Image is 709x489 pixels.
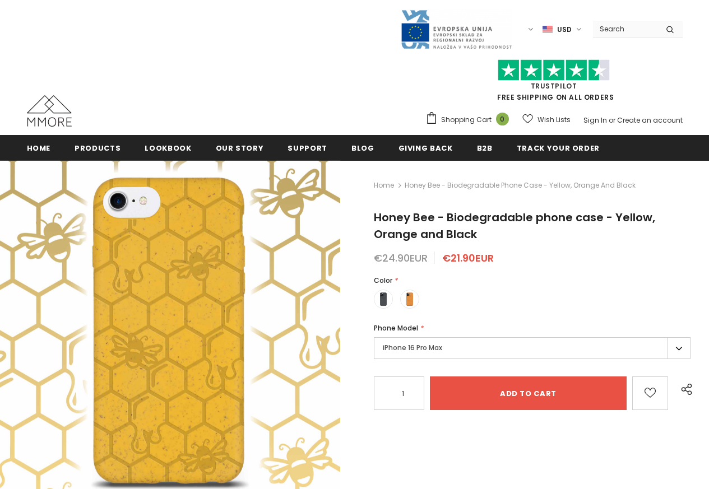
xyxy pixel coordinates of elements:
a: support [288,135,327,160]
span: Wish Lists [537,114,571,125]
a: Wish Lists [522,110,571,129]
span: Products [75,143,121,153]
span: €21.90EUR [442,251,494,265]
span: Honey Bee - Biodegradable phone case - Yellow, Orange and Black [374,209,655,242]
span: FREE SHIPPING ON ALL ORDERS [425,64,683,102]
a: Lookbook [145,135,191,160]
a: Products [75,135,121,160]
span: Phone Model [374,323,418,333]
a: Track your order [517,135,600,160]
input: Search Site [593,21,657,37]
input: Add to cart [430,376,627,410]
span: Track your order [517,143,600,153]
a: Home [374,179,394,192]
span: B2B [477,143,493,153]
span: support [288,143,327,153]
span: €24.90EUR [374,251,428,265]
img: USD [543,25,553,34]
span: Shopping Cart [441,114,492,125]
img: MMORE Cases [27,95,72,127]
span: USD [557,24,572,35]
span: Lookbook [145,143,191,153]
a: Giving back [398,135,453,160]
span: Our Story [216,143,264,153]
a: Shopping Cart 0 [425,111,515,128]
span: or [609,115,615,125]
span: Giving back [398,143,453,153]
a: B2B [477,135,493,160]
span: Color [374,276,392,285]
img: Javni Razpis [400,9,512,50]
span: Blog [351,143,374,153]
span: Honey Bee - Biodegradable phone case - Yellow, Orange and Black [405,179,636,192]
a: Sign In [583,115,607,125]
span: 0 [496,113,509,125]
span: Home [27,143,51,153]
a: Blog [351,135,374,160]
a: Home [27,135,51,160]
label: iPhone 16 Pro Max [374,337,691,359]
a: Javni Razpis [400,24,512,34]
a: Trustpilot [531,81,577,91]
a: Our Story [216,135,264,160]
img: Trust Pilot Stars [498,59,610,81]
a: Create an account [617,115,683,125]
